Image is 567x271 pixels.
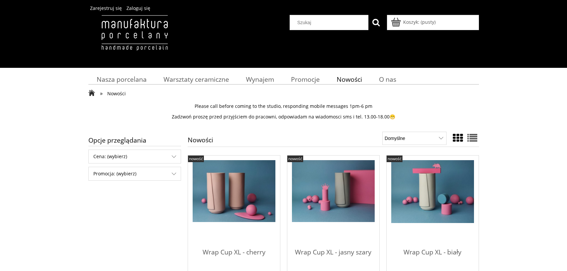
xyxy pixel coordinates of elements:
a: Promocje [282,73,328,86]
a: Widok pełny [467,131,477,145]
span: Wrap Cup XL - biały [391,243,474,263]
span: Nasza porcelana [97,75,147,84]
span: Nowości [107,90,126,97]
span: nowość [189,156,203,161]
a: Zaloguj się [126,5,150,11]
a: Nasza porcelana [88,73,155,86]
p: Zadzwoń proszę przed przyjściem do pracowni, odpowiadam na wiadomosci sms i tel. 13.00-18.00😁 [88,114,479,120]
span: Cena: (wybierz) [89,150,181,163]
a: Nowości [328,73,370,86]
button: Szukaj [368,15,384,30]
a: Wynajem [237,73,282,86]
a: Wrap Cup XL - jasny szary [292,243,375,269]
select: Sortuj wg [382,132,446,145]
span: Opcje przeglądania [88,134,181,146]
span: Nowości [337,75,362,84]
b: (pusty) [421,19,436,25]
a: Zarejestruj się [90,5,122,11]
p: Please call before coming to the studio, responding mobile messages 1pm-6 pm [88,103,479,109]
a: Przejdź do produktu Wrap Cup XL - cherry [193,160,275,243]
span: nowość [288,156,302,161]
a: Wrap Cup XL - cherry [193,243,275,269]
span: O nas [379,75,396,84]
img: Wrap Cup XL - cherry [193,160,275,222]
img: Manufaktura Porcelany [88,15,181,65]
span: Wrap Cup XL - cherry [193,243,275,263]
span: Wynajem [246,75,274,84]
a: Widok ze zdjęciem [453,131,463,145]
a: Produkty w koszyku 0. Przejdź do koszyka [392,19,436,25]
span: Wrap Cup XL - jasny szary [292,243,375,263]
a: Przejdź do produktu Wrap Cup XL - jasny szary [292,160,375,243]
input: Szukaj w sklepie [292,15,368,30]
span: Koszyk: [403,19,419,25]
div: Filtruj [88,167,181,181]
span: Promocja: (wybierz) [89,167,181,180]
a: Wrap Cup XL - biały [391,243,474,269]
h1: Nowości [188,137,213,147]
a: O nas [370,73,404,86]
span: Promocje [291,75,320,84]
span: Warsztaty ceramiczne [164,75,229,84]
a: Warsztaty ceramiczne [155,73,237,86]
img: Wrap Cup XL - jasny szary [292,160,375,222]
span: nowość [388,156,402,161]
span: » [100,89,103,97]
div: Filtruj [88,150,181,163]
a: Przejdź do produktu Wrap Cup XL - biały [391,160,474,243]
img: Wrap Cup XL - biały [391,160,474,223]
